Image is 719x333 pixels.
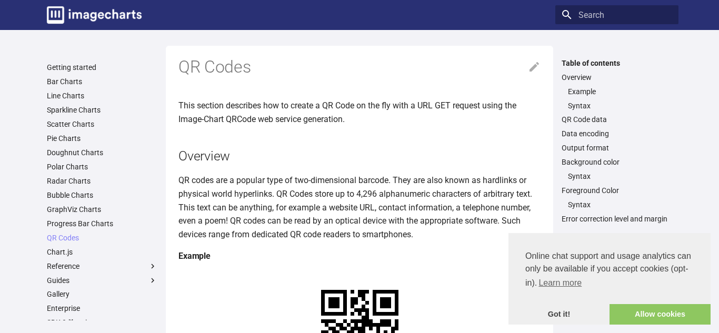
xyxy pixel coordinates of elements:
a: Syntax [568,200,672,209]
a: Foreground Color [562,186,672,195]
nav: Foreground Color [562,200,672,209]
a: Radar Charts [47,176,157,186]
a: Example [568,87,672,96]
a: Chart.js [47,247,157,257]
h4: Example [178,249,541,263]
a: Doughnut Charts [47,148,157,157]
h1: QR Codes [178,56,541,78]
a: Polar Charts [47,162,157,171]
a: learn more about cookies [537,275,583,291]
label: Reference [47,261,157,271]
a: Image-Charts documentation [43,2,146,28]
a: Sparkline Charts [47,105,157,115]
a: Scatter Charts [47,119,157,129]
a: SDK & libraries [47,318,157,327]
div: cookieconsent [508,233,711,325]
a: Gallery [47,289,157,299]
a: QR Codes [47,233,157,243]
nav: Background color [562,171,672,181]
a: Bar Charts [47,77,157,86]
label: Table of contents [555,58,678,68]
a: Output format [562,143,672,153]
a: Overview [562,73,672,82]
label: Guides [47,276,157,285]
a: GraphViz Charts [47,205,157,214]
h2: Overview [178,147,541,165]
a: Syntax [568,101,672,110]
input: Search [555,5,678,24]
nav: Table of contents [555,58,678,224]
img: logo [47,6,142,24]
a: allow cookies [610,304,711,325]
a: QR Code data [562,115,672,124]
a: Error correction level and margin [562,214,672,224]
span: Online chat support and usage analytics can only be available if you accept cookies (opt-in). [525,250,694,291]
a: Enterprise [47,304,157,313]
p: QR codes are a popular type of two-dimensional barcode. They are also known as hardlinks or physi... [178,174,541,241]
a: Pie Charts [47,134,157,143]
nav: Overview [562,87,672,110]
a: Getting started [47,63,157,72]
a: Background color [562,157,672,167]
a: Bubble Charts [47,190,157,200]
p: This section describes how to create a QR Code on the fly with a URL GET request using the Image-... [178,99,541,126]
a: Syntax [568,171,672,181]
a: Line Charts [47,91,157,100]
a: Data encoding [562,129,672,138]
a: Progress Bar Charts [47,219,157,228]
a: dismiss cookie message [508,304,610,325]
